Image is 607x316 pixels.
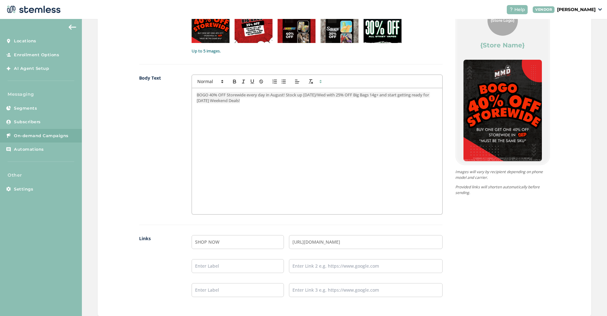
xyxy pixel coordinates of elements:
img: icon_down-arrow-small-66adaf34.svg [598,8,602,11]
iframe: Chat Widget [575,286,607,316]
input: Enter Label [192,259,284,273]
input: Enter Link 3 e.g. https://www.google.com [289,283,443,297]
span: On-demand Campaigns [14,133,69,139]
span: Enrollment Options [14,52,59,58]
input: Enter Link 1 e.g. https://www.google.com [289,235,443,249]
img: logo-dark-0685b13c.svg [5,3,61,16]
span: Subscribers [14,119,41,125]
span: Segments [14,105,37,112]
label: Links [139,235,179,307]
input: Enter Link 2 e.g. https://www.google.com [289,259,443,273]
label: Up to 5 images. [192,48,442,54]
span: Help [514,6,525,13]
span: BOGO 40% OFF Storewide every day in August! Stock up [DATE]/Wed with 25% OFF Big Bags 14g+ and st... [197,92,430,103]
span: Locations [14,38,36,44]
img: AMIpJW+9cszhAAAAAElFTkSuQmCC [278,5,316,43]
span: AI Agent Setup [14,65,49,72]
div: VENDOR [533,6,555,13]
img: J130qQ9SFYhh4f3Ml2wvp0uz+x34q5TQmlbAAAAABJRU5ErkJggg== [463,60,542,161]
p: Provided links will shorten automatically before sending. [455,184,550,196]
img: tIbmD32IAhK8fkKW6BUJoqEkaN8meXgaCaICCbzdGkqqQcF7awLbmKo3tKHxx7UjMrxvoKAvC74ABQFHkJkz5jcAAAAASUVOR... [235,5,273,43]
p: [PERSON_NAME] [557,6,596,13]
img: 9k= [364,5,402,43]
img: wX2lkcahndgzgAAAABJRU5ErkJggg== [321,5,359,43]
img: J130qQ9SFYhh4f3Ml2wvp0uz+x34q5TQmlbAAAAABJRU5ErkJggg== [192,5,230,43]
p: Images will vary by recipient depending on phone model and carrier. [455,169,550,180]
input: Enter Label [192,283,284,297]
label: Body Text [139,75,179,214]
span: {Store Logo} [491,18,514,23]
img: icon-arrow-back-accent-c549486e.svg [69,25,76,30]
label: {Store Name} [480,41,525,50]
span: Settings [14,186,33,192]
span: Automations [14,146,44,153]
img: icon-help-white-03924b79.svg [509,8,513,11]
input: Enter Label [192,235,284,249]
